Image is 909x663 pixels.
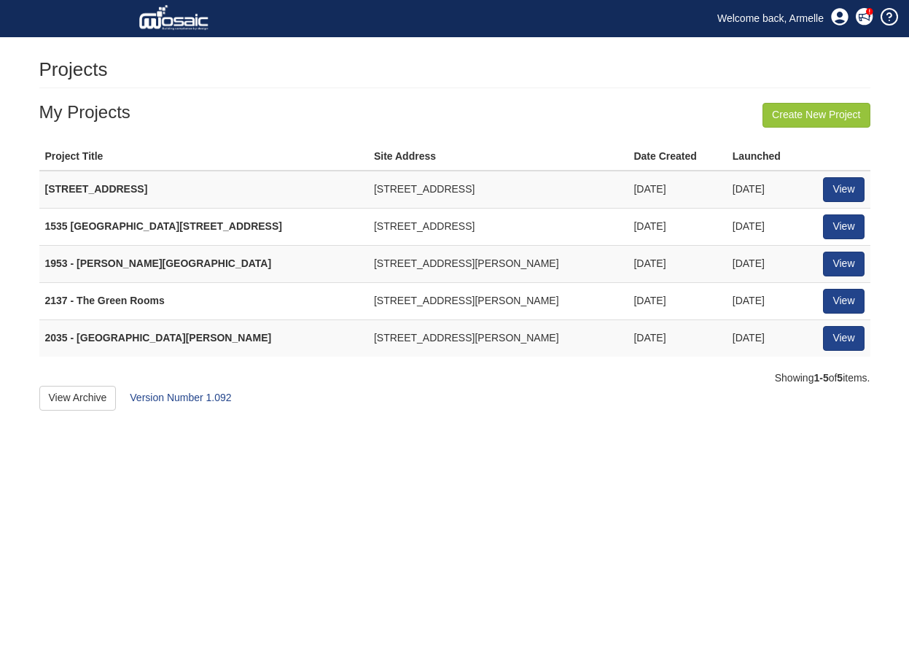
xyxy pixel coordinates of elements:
[727,282,806,319] td: [DATE]
[628,208,726,245] td: [DATE]
[727,144,806,171] th: Launched
[130,392,231,403] a: Version Number 1.092
[45,295,165,306] strong: 2137 - The Green Rooms
[368,319,628,356] td: [STREET_ADDRESS][PERSON_NAME]
[628,245,726,282] td: [DATE]
[39,59,108,80] h1: Projects
[727,319,806,356] td: [DATE]
[39,103,870,122] h3: My Projects
[628,171,726,208] td: [DATE]
[45,257,272,269] strong: 1953 - [PERSON_NAME][GEOGRAPHIC_DATA]
[814,372,828,384] b: 1-5
[837,372,843,384] b: 5
[368,171,628,208] td: [STREET_ADDRESS]
[847,597,898,652] iframe: Chat
[628,319,726,356] td: [DATE]
[727,245,806,282] td: [DATE]
[39,386,117,411] a: View Archive
[139,4,212,33] img: logo_white.png
[823,326,864,351] a: View
[45,220,282,232] strong: 1535 [GEOGRAPHIC_DATA][STREET_ADDRESS]
[39,144,368,171] th: Project Title
[368,282,628,319] td: [STREET_ADDRESS][PERSON_NAME]
[45,332,272,344] strong: 2035 - [GEOGRAPHIC_DATA][PERSON_NAME]
[706,7,835,29] a: Welcome back, Armelle
[628,144,726,171] th: Date Created
[628,282,726,319] td: [DATE]
[368,144,628,171] th: Site Address
[727,208,806,245] td: [DATE]
[762,103,870,128] a: Create New Project
[823,177,864,202] a: View
[368,245,628,282] td: [STREET_ADDRESS][PERSON_NAME]
[823,289,864,314] a: View
[368,208,628,245] td: [STREET_ADDRESS]
[45,183,148,195] strong: [STREET_ADDRESS]
[727,171,806,208] td: [DATE]
[39,371,870,386] div: Showing of items.
[823,214,864,239] a: View
[823,252,864,276] a: View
